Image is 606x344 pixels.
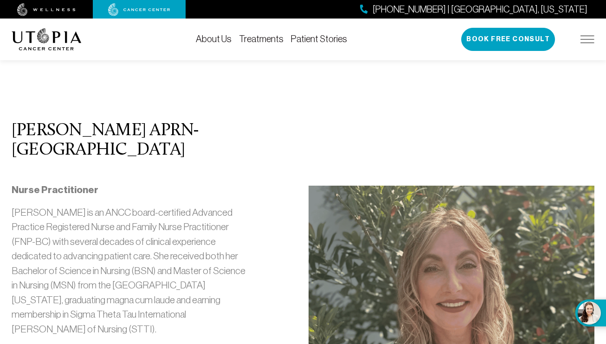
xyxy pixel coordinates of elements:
img: wellness [17,3,76,16]
strong: Nurse Practitioner [12,184,98,196]
h2: [PERSON_NAME] APRN- [GEOGRAPHIC_DATA] [12,121,248,160]
a: Treatments [239,34,284,44]
img: logo [12,28,82,50]
a: [PHONE_NUMBER] | [GEOGRAPHIC_DATA], [US_STATE] [360,3,587,16]
a: About Us [196,34,232,44]
img: icon-hamburger [580,36,594,43]
a: Patient Stories [291,34,347,44]
img: cancer center [108,3,170,16]
p: [PERSON_NAME] is an ANCC board-certified Advanced Practice Registered Nurse and Family Nurse Prac... [12,205,248,337]
span: [PHONE_NUMBER] | [GEOGRAPHIC_DATA], [US_STATE] [373,3,587,16]
button: Book Free Consult [461,28,555,51]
